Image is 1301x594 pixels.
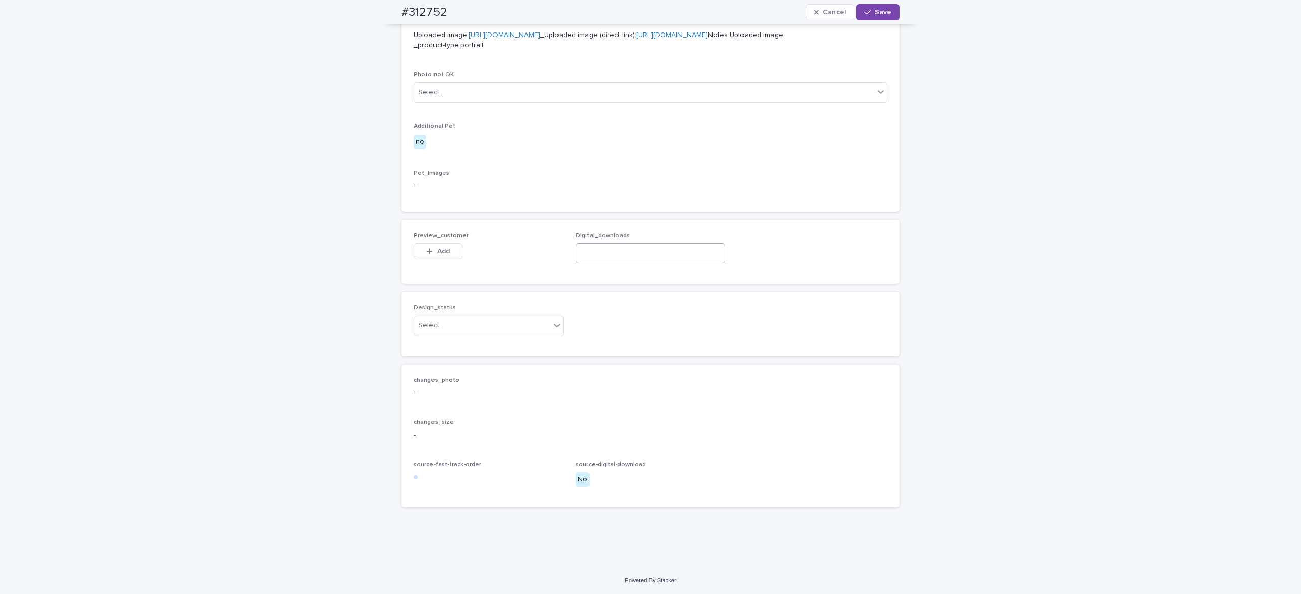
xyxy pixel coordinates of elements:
[823,9,846,16] span: Cancel
[414,305,456,311] span: Design_status
[414,135,426,149] div: no
[469,31,540,39] a: [URL][DOMAIN_NAME]
[414,123,455,129] span: Additional Pet
[414,72,454,78] span: Photo not OK
[636,31,708,39] a: [URL][DOMAIN_NAME]
[414,419,454,425] span: changes_size
[576,472,590,487] div: No
[576,233,630,239] span: Digital_downloads
[414,30,887,51] p: Uploaded image: _Uploaded image (direct link): Notes Uploaded image: _product-type:portrait
[414,170,449,176] span: Pet_Images
[414,243,462,259] button: Add
[414,430,887,441] p: -
[401,5,447,20] h2: #312752
[437,248,450,255] span: Add
[414,181,887,191] p: -
[418,320,444,331] div: Select...
[875,9,891,16] span: Save
[856,4,900,20] button: Save
[625,577,676,583] a: Powered By Stacker
[806,4,854,20] button: Cancel
[414,461,481,468] span: source-fast-track-order
[414,233,469,239] span: Preview_customer
[418,87,444,98] div: Select...
[414,388,887,399] p: -
[576,461,646,468] span: source-digital-download
[414,377,459,383] span: changes_photo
